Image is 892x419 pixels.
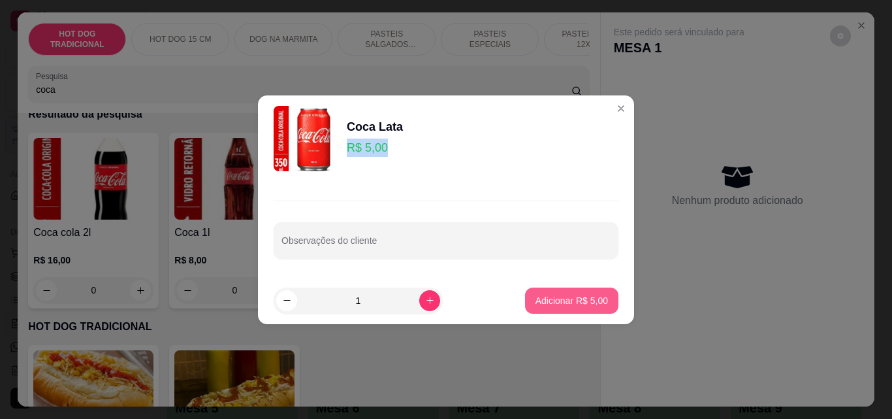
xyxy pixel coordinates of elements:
button: Adicionar R$ 5,00 [525,288,618,314]
button: increase-product-quantity [419,290,440,311]
img: product-image [274,106,339,171]
p: Adicionar R$ 5,00 [535,294,608,307]
input: Observações do cliente [281,239,611,252]
button: Close [611,98,631,119]
p: R$ 5,00 [347,139,403,157]
div: Coca Lata [347,118,403,136]
button: decrease-product-quantity [276,290,297,311]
